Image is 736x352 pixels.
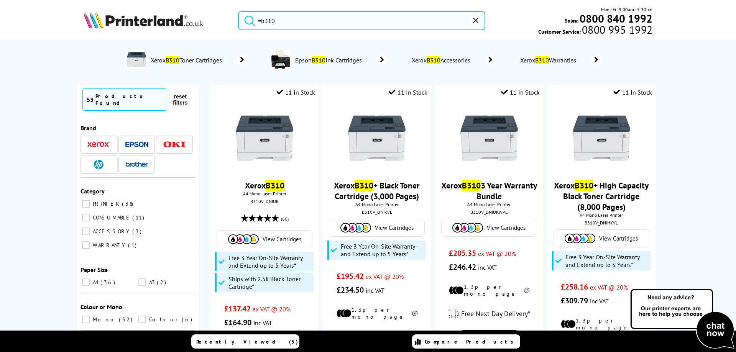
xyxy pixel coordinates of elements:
div: 11 In Stock [613,88,652,96]
span: View Cartridges [263,236,301,243]
mark: B310 [462,180,481,191]
mark: B310 [266,180,284,191]
a: View Cartridges [221,234,308,244]
span: Xerox Toner Cartridges [150,56,225,64]
span: Compare Products [425,338,517,345]
span: £234.50 [337,285,364,295]
mark: B310 [312,56,325,64]
span: A4 [91,279,100,286]
span: £137.42 [224,304,251,314]
input: A4 36 [82,278,90,286]
span: A4 Mono Laser Printer [326,201,427,207]
span: A3 [147,279,156,286]
b: 0800 840 1992 [580,11,652,26]
div: B310V_DNIHKVL [553,220,650,226]
input: Colour 6 [138,316,146,323]
span: View Cartridges [599,235,638,242]
a: View Cartridges [333,223,421,232]
a: View [454,330,524,350]
div: Products Found [95,93,163,106]
a: XeroxB310Toner Cartridges [150,50,248,70]
span: A4 Mono Laser Printer [214,191,315,196]
span: ex VAT @ 20% [590,283,628,291]
div: 11 In Stock [276,88,315,96]
span: 1 [128,242,138,249]
span: ex VAT @ 20% [366,273,404,280]
span: Ships with 2.5k Black Toner Cartridge* [228,275,312,290]
span: £205.35 [449,248,476,258]
span: CONSUMABLE [91,214,131,221]
span: Recently Viewed (5) [196,338,298,345]
a: Compare Products [412,334,520,349]
button: reset filters [167,93,193,106]
mark: B310 [535,56,549,64]
span: A4 Mono Laser Printer [551,212,652,218]
span: Mono [91,316,118,323]
a: XeroxB310+ Black Toner Cartridge (3,000 Pages) [334,180,420,201]
input: WARRANTY 1 [82,241,90,249]
span: £246.42 [449,262,476,272]
span: ex VAT @ 20% [253,305,291,313]
a: XeroxB310Warranties [519,55,602,65]
span: Colour or Mono [80,303,122,311]
a: View Cartridges [445,223,533,232]
img: XeroxB310-Front-Main-Small.jpg [573,110,630,167]
span: 3 [132,228,143,235]
div: 11 In Stock [389,88,427,96]
span: Free Next Day Delivery* [461,309,530,318]
span: Sales: [565,17,578,24]
a: EpsonB310Ink Cartridges [294,50,388,70]
span: £258.16 [561,282,588,292]
span: A4 Mono Laser Printer [439,201,539,207]
img: XeroxB310-Front-Main-Small.jpg [460,110,518,167]
span: inc VAT [478,264,497,271]
span: £164.90 [224,318,251,327]
input: Mono 32 [82,316,90,323]
span: 2 [157,279,168,286]
a: View Cartridges [558,234,645,243]
input: Searc [238,11,485,30]
img: HP [94,160,103,169]
div: modal_delivery [326,326,427,347]
span: 53 [87,96,94,103]
span: 6 [182,316,194,323]
span: Mon - Fri 9:00am - 5:30pm [601,6,652,13]
span: 32 [119,316,134,323]
img: B310V_DNI-conspage.jpg [127,50,146,69]
li: 1.3p per mono page [561,317,642,331]
img: Cartridges [452,223,483,232]
span: Colour [147,316,181,323]
div: modal_delivery [439,303,539,324]
span: Free 3 Year On-Site Warranty and Extend up to 5 Years* [341,242,424,258]
img: XeroxB310-Front-Main-Small.jpg [348,110,406,167]
mark: B310 [166,56,179,64]
span: ACCESSORY [91,228,131,235]
img: OKI [163,141,186,148]
input: PRINTER 38 [82,200,90,208]
span: ex VAT @ 20% [478,250,516,257]
span: 0800 995 1992 [581,26,652,33]
span: Xerox Accessories [411,56,474,64]
span: Free 3 Year On-Site Warranty and Extend up to 5 Years* [228,254,312,269]
img: Open Live Chat window [629,288,736,350]
span: Customer Service: [538,26,652,35]
img: Cartridges [228,234,259,244]
img: Cartridges [340,223,371,232]
li: 1.3p per mono page [449,283,530,297]
span: Paper Size [80,266,108,273]
img: Xerox [87,142,110,147]
div: B310V_DNIUKWVL [440,209,537,215]
a: Printerland Logo [84,11,228,30]
img: Epson [125,142,148,147]
span: 36 [100,279,117,286]
span: inc VAT [366,287,384,294]
div: B310V_DNIKVL [328,209,425,215]
span: £309.79 [561,296,588,306]
span: Free 3 Year On-Site Warranty and Extend up to 5 Years* [565,253,649,269]
div: 11 In Stock [501,88,540,96]
li: 1.3p per mono page [337,306,417,320]
img: Printerland Logo [84,11,203,28]
div: B310V_DNIUK [216,198,313,204]
input: ACCESSORY 3 [82,228,90,235]
mark: B310 [427,56,440,64]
